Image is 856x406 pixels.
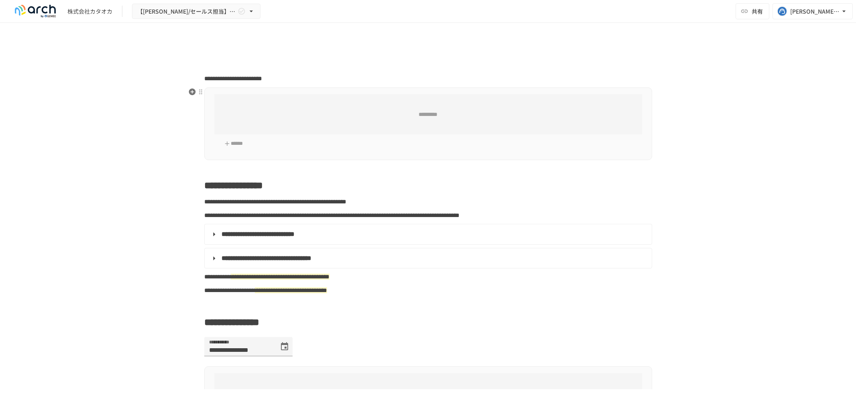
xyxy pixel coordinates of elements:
button: [PERSON_NAME][EMAIL_ADDRESS][DOMAIN_NAME] [773,3,853,19]
span: 【[PERSON_NAME]/セールス担当】株式会社カタオカ様_初期設定サポート [137,6,236,16]
button: 【[PERSON_NAME]/セールス担当】株式会社カタオカ様_初期設定サポート [132,4,260,19]
div: [PERSON_NAME][EMAIL_ADDRESS][DOMAIN_NAME] [790,6,840,16]
button: 共有 [736,3,769,19]
span: 共有 [752,7,763,16]
div: 株式会社カタオカ [67,7,112,16]
img: logo-default@2x-9cf2c760.svg [10,5,61,18]
button: Choose date, selected date is 2025年9月16日 [277,339,293,355]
